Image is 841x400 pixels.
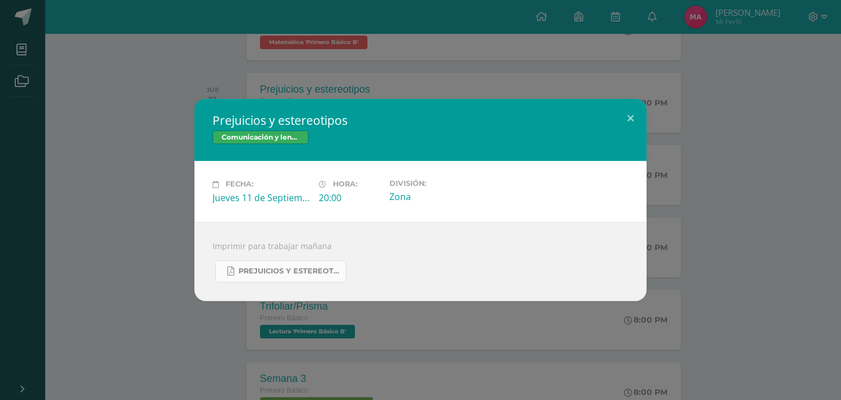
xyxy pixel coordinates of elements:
label: División: [389,179,487,188]
span: Comunicación y lenguaje [213,131,309,144]
div: 20:00 [319,192,380,204]
h2: Prejuicios y estereotipos [213,112,628,128]
div: Imprimir para trabajar mañana [194,222,647,301]
span: Fecha: [226,180,253,189]
span: Prejuicios y estereotipos 1ro. Bás..pdf [239,267,340,276]
button: Close (Esc) [614,99,647,137]
span: Hora: [333,180,357,189]
a: Prejuicios y estereotipos 1ro. Bás..pdf [215,260,346,282]
div: Jueves 11 de Septiembre [213,192,310,204]
div: Zona [389,190,487,203]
